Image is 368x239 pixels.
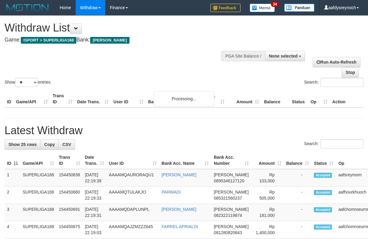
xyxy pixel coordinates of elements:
span: CSV [62,142,71,147]
td: AAAAMQTULAKJO [107,187,159,204]
span: [PERSON_NAME] [214,224,248,229]
input: Search: [320,78,363,87]
td: Rp 1,400,000 [251,221,284,238]
th: Balance: activate to sort column ascending [284,152,312,169]
th: Game/API [14,90,50,108]
span: Copy 085321560237 to clipboard [214,196,242,201]
span: Copy [44,142,55,147]
a: PARWADI [162,190,181,194]
th: Bank Acc. Number: activate to sort column ascending [211,152,251,169]
img: panduan.png [284,4,314,12]
td: 2 [5,187,20,204]
a: Run Auto-Refresh [313,57,360,67]
td: 154450691 [57,204,83,221]
span: Accepted [314,207,332,212]
td: AAAAMQDAPLUNPL [107,204,159,221]
td: 1 [5,169,20,187]
span: [PERSON_NAME] [90,37,129,44]
img: MOTION_logo.png [5,3,51,12]
th: Game/API: activate to sort column ascending [20,152,57,169]
th: ID: activate to sort column descending [5,152,20,169]
td: SUPERLIGA168 [20,221,57,238]
span: Copy 081280820843 to clipboard [214,230,242,235]
span: Accepted [314,173,332,178]
td: 154450680 [57,187,83,204]
a: FARREL APRIALDI [162,224,198,229]
td: 154450838 [57,169,83,187]
h1: Latest Withdraw [5,124,363,137]
th: Amount [227,90,261,108]
div: PGA Site Balance / [221,51,265,61]
span: [PERSON_NAME] [214,172,248,177]
th: Amount: activate to sort column ascending [251,152,284,169]
h1: Withdraw List [5,22,239,34]
td: [DATE] 22:19:03 [83,221,107,238]
th: Balance [261,90,289,108]
th: Trans ID: activate to sort column ascending [57,152,83,169]
th: Status [289,90,308,108]
select: Showentries [15,78,38,87]
td: Rp 103,000 [251,169,284,187]
a: Show 25 rows [5,139,41,150]
td: SUPERLIGA168 [20,169,57,187]
th: Bank Acc. Name: activate to sort column ascending [159,152,212,169]
th: Trans ID [50,90,75,108]
th: Date Trans.: activate to sort column ascending [83,152,107,169]
span: None selected [269,54,298,58]
label: Show entries [5,78,51,87]
td: - [284,204,312,221]
td: 154450675 [57,221,83,238]
th: Date Trans. [75,90,111,108]
td: - [284,169,312,187]
td: [DATE] 22:19:31 [83,204,107,221]
td: AAAAMQAJZMZZZ645 [107,221,159,238]
td: SUPERLIGA168 [20,187,57,204]
span: Accepted [314,190,332,195]
span: [PERSON_NAME] [214,190,248,194]
th: Status: activate to sort column ascending [311,152,336,169]
td: 4 [5,221,20,238]
td: Rp 181,000 [251,204,284,221]
span: [PERSON_NAME] [214,207,248,212]
label: Search: [304,78,363,87]
a: [PERSON_NAME] [162,172,196,177]
td: [DATE] 22:19:39 [83,169,107,187]
td: SUPERLIGA168 [20,204,57,221]
td: [DATE] 22:19:33 [83,187,107,204]
span: Accepted [314,224,332,230]
h4: Game: Bank: [5,37,239,43]
span: Show 25 rows [8,142,37,147]
th: Bank Acc. Name [146,90,193,108]
span: 34 [271,2,279,7]
th: User ID [111,90,146,108]
a: Stop [342,67,359,78]
td: 3 [5,204,20,221]
td: Rp 505,000 [251,187,284,204]
label: Search: [304,139,363,148]
td: AAAAMQAURORAQU1 [107,169,159,187]
img: Button%20Memo.svg [250,4,275,12]
span: ISPORT > SUPERLIGA168 [21,37,76,44]
span: Copy 0895346127120 to clipboard [214,178,244,183]
img: Feedback.jpg [210,4,241,12]
button: None selected [265,51,305,61]
th: Bank Acc. Number [192,90,227,108]
th: User ID: activate to sort column ascending [107,152,159,169]
input: Search: [320,139,363,148]
a: [PERSON_NAME] [162,207,196,212]
span: Copy 082322119874 to clipboard [214,213,242,218]
a: CSV [58,139,75,150]
th: Op [308,90,330,108]
th: ID [5,90,14,108]
td: - [284,187,312,204]
th: Action [330,90,363,108]
a: Copy [40,139,59,150]
td: - [284,221,312,238]
div: Processing... [154,91,214,106]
